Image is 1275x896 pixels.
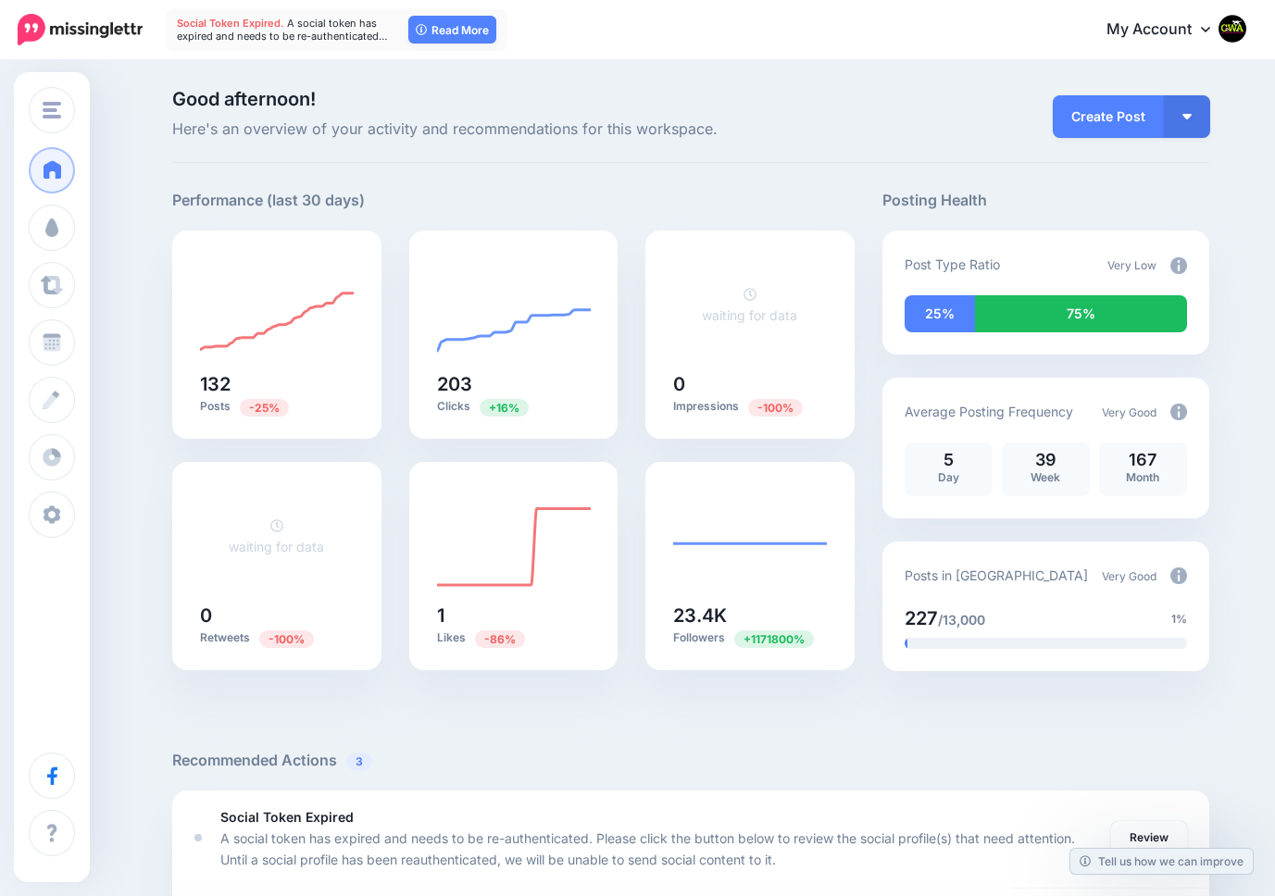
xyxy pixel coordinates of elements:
[1171,610,1187,628] span: 1%
[172,118,855,142] span: Here's an overview of your activity and recommendations for this workspace.
[905,401,1073,422] p: Average Posting Frequency
[1182,114,1192,119] img: arrow-down-white.png
[673,606,827,625] h5: 23.4K
[200,398,354,416] p: Posts
[1170,404,1187,420] img: info-circle-grey.png
[194,834,202,841] div: <div class='status-dot small red margin-right'></div>Error
[905,254,1000,275] p: Post Type Ratio
[1126,470,1159,484] span: Month
[905,295,976,332] div: 25% of your posts in the last 30 days have been from Drip Campaigns
[43,102,61,118] img: menu.png
[172,88,316,110] span: Good afternoon!
[220,809,354,825] b: Social Token Expired
[200,629,354,647] p: Retweets
[938,612,985,628] span: /13,000
[240,399,289,417] span: Previous period: 175
[748,399,803,417] span: Previous period: 433
[1053,95,1164,138] a: Create Post
[177,17,284,30] span: Social Token Expired.
[1111,821,1187,854] a: Review
[1070,849,1253,874] a: Tell us how we can improve
[734,630,814,648] span: Previous period: 2
[172,189,365,212] h5: Performance (last 30 days)
[437,375,591,393] h5: 203
[905,607,938,629] span: 227
[172,749,1209,772] h5: Recommended Actions
[1170,257,1187,274] img: info-circle-grey.png
[220,828,1093,870] p: A social token has expired and needs to be re-authenticated. Please click the button below to rev...
[914,452,983,468] p: 5
[1102,405,1156,419] span: Very Good
[18,14,143,45] img: Missinglettr
[1108,452,1178,468] p: 167
[177,17,388,43] span: A social token has expired and needs to be re-authenticated…
[1031,470,1060,484] span: Week
[437,398,591,416] p: Clicks
[1170,567,1187,584] img: info-circle-grey.png
[475,630,525,648] span: Previous period: 7
[1011,452,1081,468] p: 39
[702,286,797,323] a: waiting for data
[673,398,827,416] p: Impressions
[200,375,354,393] h5: 132
[905,638,907,649] div: 1% of your posts in the last 30 days have been from Drip Campaigns
[408,16,496,44] a: Read More
[437,606,591,625] h5: 1
[229,517,324,554] a: waiting for data
[259,630,314,648] span: Previous period: 3
[673,375,827,393] h5: 0
[480,399,529,417] span: Previous period: 175
[905,565,1088,586] p: Posts in [GEOGRAPHIC_DATA]
[200,606,354,625] h5: 0
[346,753,372,770] span: 3
[437,629,591,647] p: Likes
[673,629,827,647] p: Followers
[975,295,1187,332] div: 75% of your posts in the last 30 days were manually created (i.e. were not from Drip Campaigns or...
[1102,569,1156,583] span: Very Good
[1107,258,1156,272] span: Very Low
[1088,7,1247,53] a: My Account
[938,470,959,484] span: Day
[882,189,1209,212] h5: Posting Health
